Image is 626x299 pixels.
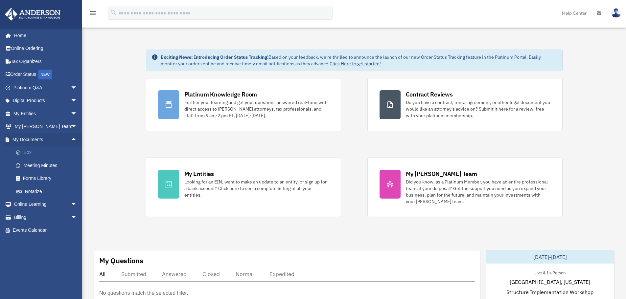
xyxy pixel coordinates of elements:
a: Forms Library [9,172,87,185]
img: Anderson Advisors Platinum Portal [3,8,62,21]
div: My [PERSON_NAME] Team [406,170,477,178]
a: Notarize [9,185,87,198]
span: arrow_drop_down [71,94,84,108]
a: Events Calendar [5,224,87,237]
div: Further your learning and get your questions answered real-time with direct access to [PERSON_NAM... [184,99,329,119]
div: All [99,271,105,277]
i: search [110,9,117,16]
a: menu [89,11,97,17]
div: NEW [38,70,52,79]
span: arrow_drop_down [71,198,84,211]
div: Expedited [269,271,294,277]
span: [GEOGRAPHIC_DATA], [US_STATE] [510,278,590,286]
a: Billingarrow_drop_down [5,211,87,224]
div: Closed [202,271,220,277]
a: Contract Reviews Do you have a contract, rental agreement, or other legal document you would like... [367,78,563,131]
span: arrow_drop_down [71,107,84,120]
a: My [PERSON_NAME] Team Did you know, as a Platinum Member, you have an entire professional team at... [367,158,563,217]
a: Home [5,29,84,42]
a: Online Ordering [5,42,87,55]
div: Live & In-Person [529,269,571,276]
a: My [PERSON_NAME] Teamarrow_drop_down [5,120,87,133]
img: User Pic [611,8,621,18]
div: Did you know, as a Platinum Member, you have an entire professional team at your disposal? Get th... [406,179,550,205]
strong: Exciting News: Introducing Order Status Tracking! [161,54,268,60]
div: My Questions [99,256,143,266]
div: Normal [236,271,254,277]
a: Platinum Q&Aarrow_drop_down [5,81,87,94]
p: No questions match the selected filter. [99,288,188,298]
a: Online Learningarrow_drop_down [5,198,87,211]
span: arrow_drop_down [71,81,84,95]
div: My Entities [184,170,214,178]
a: Digital Productsarrow_drop_down [5,94,87,107]
a: Tax Organizers [5,55,87,68]
a: Order StatusNEW [5,68,87,81]
div: Do you have a contract, rental agreement, or other legal document you would like an attorney's ad... [406,99,550,119]
a: Click Here to get started! [330,61,381,67]
a: Box [9,146,87,159]
div: Submitted [121,271,146,277]
div: Answered [162,271,187,277]
a: My Entities Looking for an EIN, want to make an update to an entity, or sign up for a bank accoun... [146,158,341,217]
div: Based on your feedback, we're thrilled to announce the launch of our new Order Status Tracking fe... [161,54,557,67]
div: Contract Reviews [406,90,453,98]
div: Looking for an EIN, want to make an update to an entity, or sign up for a bank account? Click her... [184,179,329,198]
i: menu [89,9,97,17]
div: Platinum Knowledge Room [184,90,257,98]
a: Meeting Minutes [9,159,87,172]
span: arrow_drop_down [71,120,84,134]
span: Structure Implementation Workshop [506,288,593,296]
a: My Entitiesarrow_drop_down [5,107,87,120]
span: arrow_drop_up [71,133,84,146]
span: arrow_drop_down [71,211,84,224]
a: Platinum Knowledge Room Further your learning and get your questions answered real-time with dire... [146,78,341,131]
a: My Documentsarrow_drop_up [5,133,87,146]
div: [DATE]-[DATE] [486,250,614,264]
